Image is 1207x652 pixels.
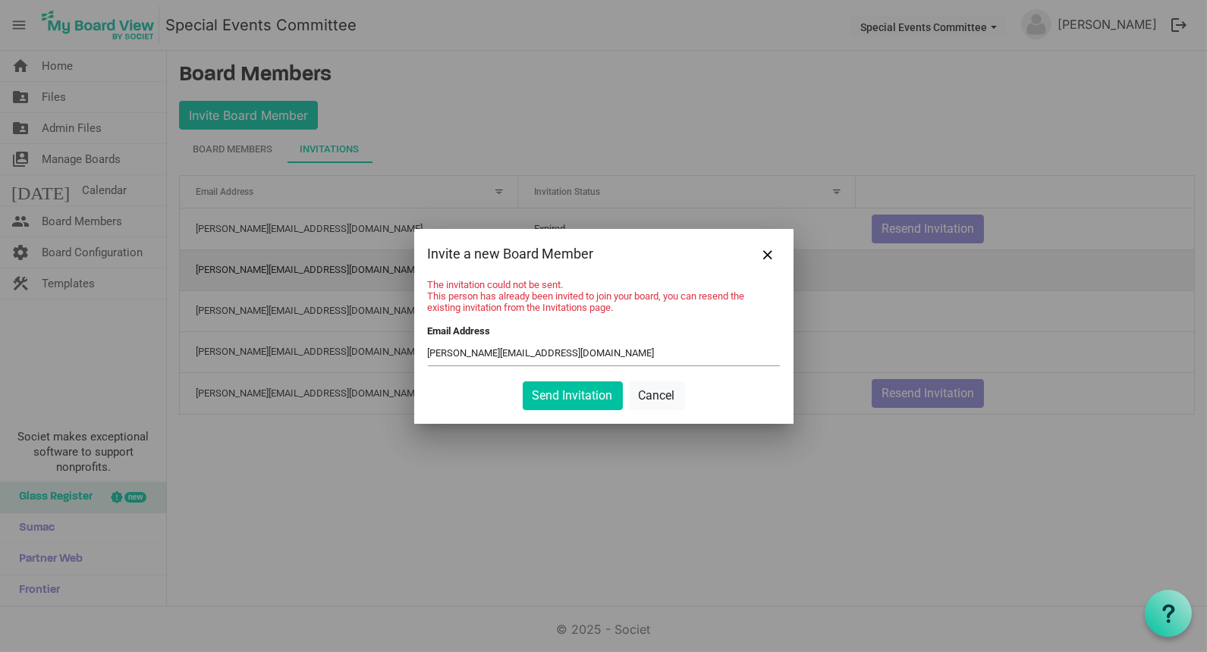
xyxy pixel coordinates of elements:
[629,381,685,410] button: Cancel
[523,381,623,410] button: Send Invitation
[428,325,491,337] label: Email Address
[428,290,780,313] li: This person has already been invited to join your board, you can resend the existing invitation f...
[428,243,709,265] div: Invite a new Board Member
[428,279,780,290] li: The invitation could not be sent.
[757,243,780,265] button: Close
